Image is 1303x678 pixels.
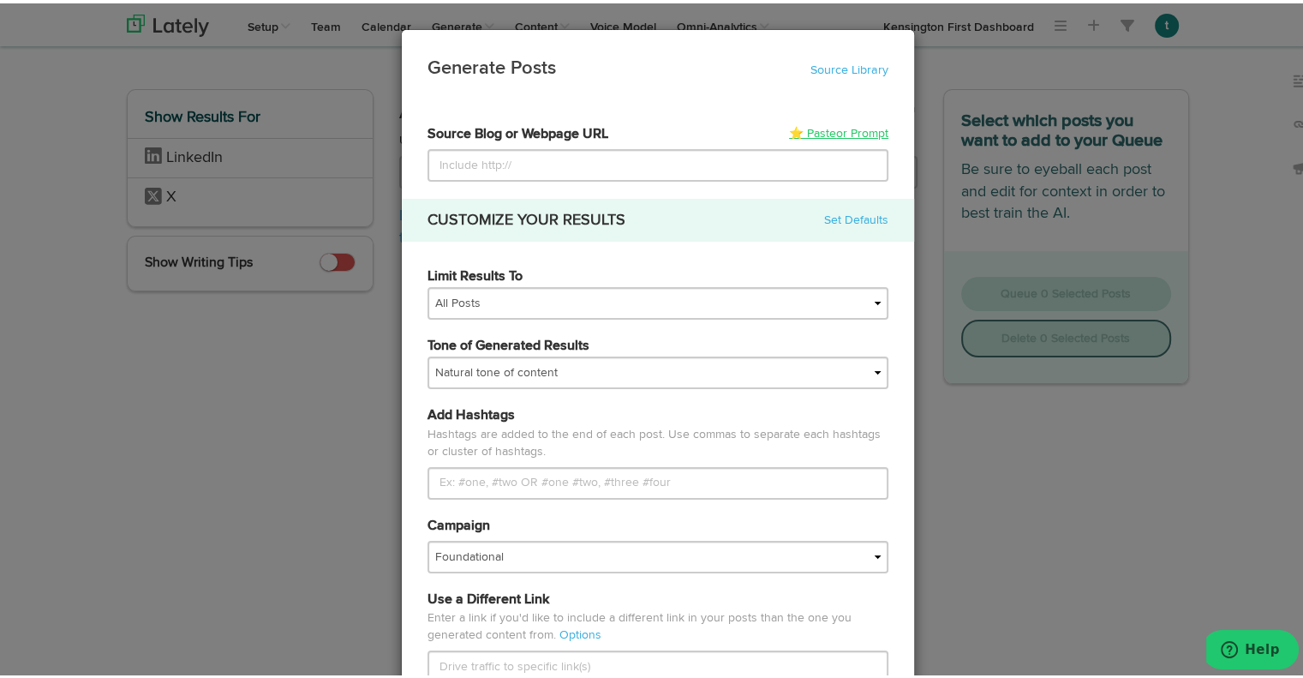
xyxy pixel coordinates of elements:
[427,464,888,496] input: Ex: #one, #two OR #one #two, #three #four
[836,124,888,136] span: or Prompt
[427,208,625,225] h4: CUSTOMIZE YOUR RESULTS
[427,264,523,284] label: Limit Results To
[824,208,888,225] a: Set Defaults
[789,122,888,139] a: ⭐ Paste
[427,333,589,353] label: Tone of Generated Results
[427,122,608,141] label: Source Blog or Webpage URL
[427,590,549,603] span: Use a Different Link
[559,626,601,638] a: Options
[427,56,556,75] strong: Generate Posts
[810,61,888,73] a: Source Library
[427,403,515,423] label: Add Hashtags
[427,609,852,638] span: Enter a link if you'd like to include a different link in your posts than the one you generated c...
[427,513,490,533] label: Campaign
[1206,627,1299,669] iframe: Opens a widget where you can find more information
[427,423,888,464] span: Hashtags are added to the end of each post. Use commas to separate each hashtags or cluster of ha...
[427,146,888,178] input: Include http://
